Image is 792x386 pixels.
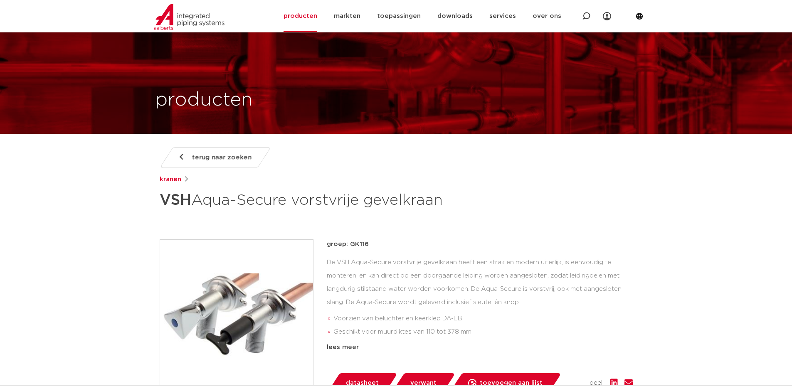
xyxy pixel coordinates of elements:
[160,188,472,213] h1: Aqua-Secure vorstvrije gevelkraan
[159,147,271,168] a: terug naar zoeken
[192,151,252,164] span: terug naar zoeken
[160,175,181,184] a: kranen
[327,256,633,339] div: De VSH Aqua-Secure vorstvrije gevelkraan heeft een strak en modern uiterlijk, is eenvoudig te mon...
[327,239,633,249] p: groep: GK116
[333,325,633,339] li: Geschikt voor muurdiktes van 110 tot 378 mm
[155,87,253,113] h1: producten
[333,312,633,325] li: Voorzien van beluchter en keerklep DA-EB
[160,193,191,208] strong: VSH
[327,342,633,352] div: lees meer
